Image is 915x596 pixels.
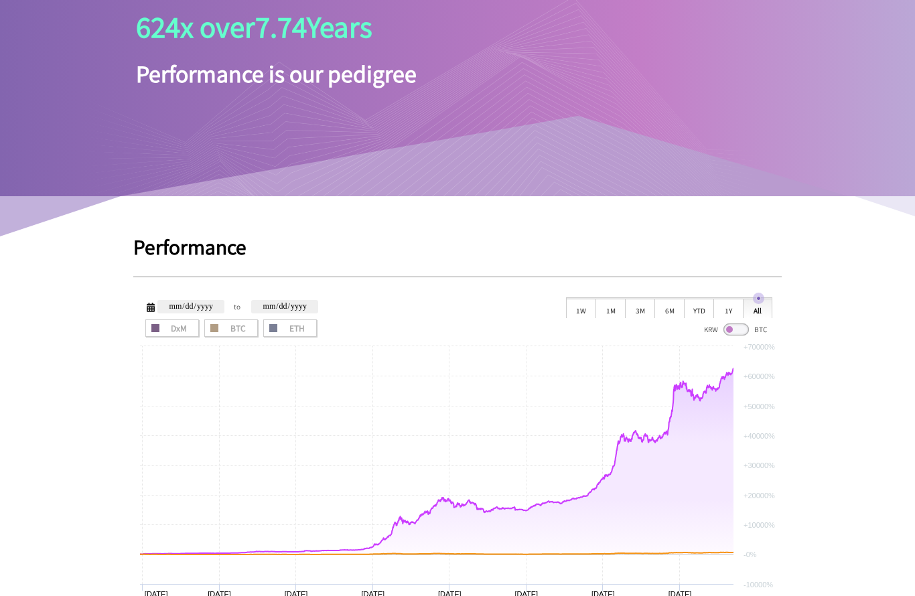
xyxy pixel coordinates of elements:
div: 1M [595,298,625,318]
span: to [234,300,242,313]
div: 1Y [713,298,743,318]
span: ETH [268,324,312,332]
div: YTD [684,298,713,318]
text: +30000% [744,461,775,469]
text: -10000% [744,581,773,589]
text: +10000% [744,521,775,529]
text: +60000% [744,372,775,380]
span: KRW [704,324,718,334]
span: BTC [209,324,253,332]
div: 6M [654,298,684,318]
div: All [743,298,772,318]
text: +50000% [744,402,775,411]
text: +40000% [744,432,775,440]
text: +20000% [744,492,775,500]
text: -0% [744,550,757,558]
div: 3M [625,298,654,318]
text: +70000% [744,343,775,351]
h1: Performance [133,236,782,256]
span: BTC [754,324,767,334]
span: DxM [150,324,194,332]
div: 1W [566,298,595,318]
